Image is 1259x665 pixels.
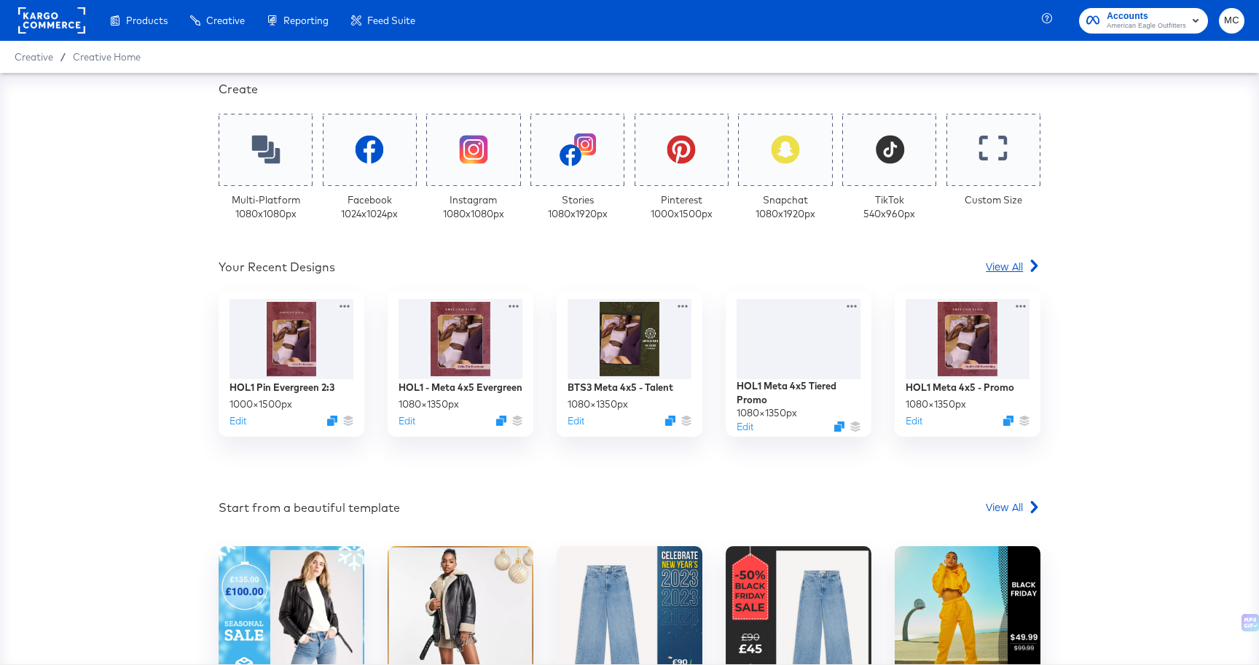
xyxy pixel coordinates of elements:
button: Edit [906,414,922,428]
div: 1080 × 1350 px [399,397,459,411]
div: Instagram 1080 x 1080 px [443,193,504,220]
span: Creative [206,15,245,26]
div: HOL1 Pin Evergreen 2:3 [230,381,334,394]
button: Edit [568,414,584,428]
span: Products [126,15,168,26]
svg: Duplicate [496,416,506,426]
div: Facebook 1024 x 1024 px [341,193,398,220]
div: HOL1 - Meta 4x5 Evergreen [399,381,522,394]
button: Edit [737,420,753,434]
div: 1080 × 1350 px [737,406,797,420]
span: American Eagle Outfitters [1107,20,1186,32]
span: View All [986,259,1023,273]
button: Edit [230,414,246,428]
a: Creative Home [73,51,141,63]
div: TikTok 540 x 960 px [863,193,915,220]
button: Edit [399,414,415,428]
div: 1080 × 1350 px [568,397,628,411]
svg: Duplicate [665,416,675,426]
button: MC [1219,8,1244,34]
span: Feed Suite [367,15,415,26]
div: 1000 × 1500 px [230,397,292,411]
svg: Duplicate [834,421,844,432]
div: Custom Size [965,193,1022,207]
div: HOL1 Meta 4x5 Tiered Promo1080×1350pxEditDuplicate [726,291,871,437]
span: Creative [15,51,53,63]
div: Pinterest 1000 x 1500 px [651,193,713,220]
svg: Duplicate [1003,416,1013,426]
div: Multi-Platform 1080 x 1080 px [232,193,300,220]
div: HOL1 Pin Evergreen 2:31000×1500pxEditDuplicate [219,291,364,437]
span: View All [986,499,1023,514]
div: 1080 × 1350 px [906,397,966,411]
div: HOL1 - Meta 4x5 Evergreen1080×1350pxEditDuplicate [388,291,533,437]
div: Start from a beautiful template [219,499,400,516]
button: AccountsAmerican Eagle Outfitters [1079,8,1208,34]
a: View All [986,499,1040,521]
div: HOL1 Meta 4x5 Tiered Promo [737,379,860,406]
div: Stories 1080 x 1920 px [548,193,608,220]
span: MC [1225,12,1239,29]
a: View All [986,259,1040,280]
div: HOL1 Meta 4x5 - Promo1080×1350pxEditDuplicate [895,291,1040,437]
div: HOL1 Meta 4x5 - Promo [906,381,1014,394]
div: Create [219,81,1040,98]
div: BTS3 Meta 4x5 - Talent [568,381,673,394]
div: BTS3 Meta 4x5 - Talent1080×1350pxEditDuplicate [557,291,702,437]
svg: Duplicate [327,416,337,426]
span: / [53,51,73,63]
div: Your Recent Designs [219,259,335,276]
span: Reporting [283,15,329,26]
span: Accounts [1107,9,1186,24]
div: Snapchat 1080 x 1920 px [756,193,815,220]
